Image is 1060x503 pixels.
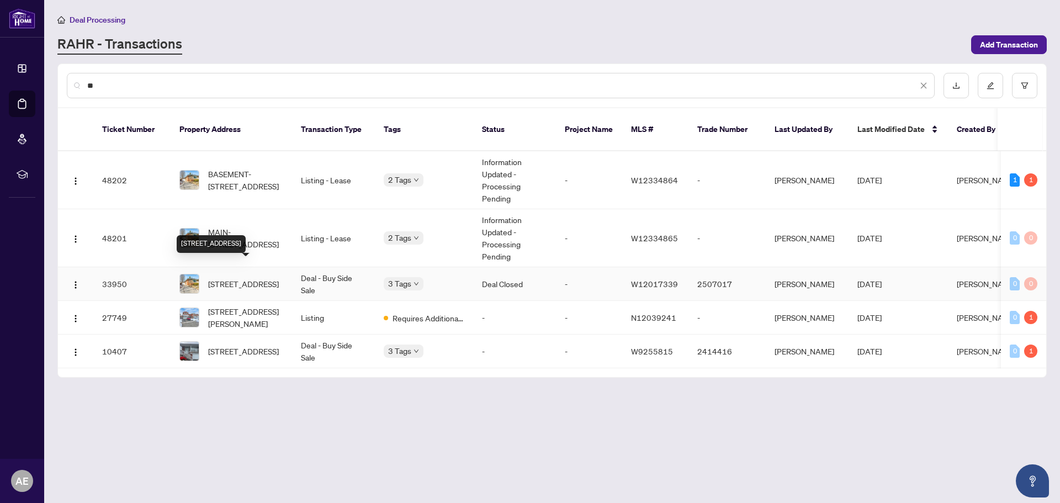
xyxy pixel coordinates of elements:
span: [STREET_ADDRESS] [208,345,279,357]
span: 3 Tags [388,277,411,290]
th: Tags [375,108,473,151]
th: Property Address [171,108,292,151]
td: - [556,209,622,267]
img: thumbnail-img [180,171,199,189]
td: - [688,151,766,209]
span: [DATE] [857,313,882,322]
button: Logo [67,342,84,360]
td: [PERSON_NAME] [766,151,849,209]
img: Logo [71,314,80,323]
td: [PERSON_NAME] [766,301,849,335]
span: 3 Tags [388,345,411,357]
img: Logo [71,280,80,289]
span: [PERSON_NAME] [957,346,1016,356]
td: 2414416 [688,335,766,368]
td: 27749 [93,301,171,335]
th: Last Modified Date [849,108,948,151]
span: [PERSON_NAME] [957,175,1016,185]
button: filter [1012,73,1037,98]
span: W9255815 [631,346,673,356]
td: Deal - Buy Side Sale [292,267,375,301]
button: Logo [67,229,84,247]
button: Logo [67,309,84,326]
button: Logo [67,171,84,189]
span: Add Transaction [980,36,1038,54]
td: Listing - Lease [292,209,375,267]
img: Logo [71,348,80,357]
th: Transaction Type [292,108,375,151]
img: Logo [71,235,80,243]
td: - [556,335,622,368]
span: 2 Tags [388,231,411,244]
img: thumbnail-img [180,342,199,361]
th: Trade Number [688,108,766,151]
span: [PERSON_NAME] [957,279,1016,289]
span: MAIN-[STREET_ADDRESS] [208,226,283,250]
img: Logo [71,177,80,186]
th: Project Name [556,108,622,151]
span: BASEMENT-[STREET_ADDRESS] [208,168,283,192]
span: W12334864 [631,175,678,185]
span: Requires Additional Docs [393,312,464,324]
span: W12334865 [631,233,678,243]
td: 33950 [93,267,171,301]
span: down [414,177,419,183]
td: [PERSON_NAME] [766,209,849,267]
span: W12017339 [631,279,678,289]
td: [PERSON_NAME] [766,267,849,301]
span: edit [987,82,994,89]
td: - [473,335,556,368]
img: logo [9,8,35,29]
span: download [952,82,960,89]
td: [PERSON_NAME] [766,335,849,368]
td: - [556,301,622,335]
button: Open asap [1016,464,1049,497]
span: filter [1021,82,1029,89]
td: - [556,267,622,301]
span: Deal Processing [70,15,125,25]
span: down [414,281,419,287]
div: 0 [1010,345,1020,358]
button: Logo [67,275,84,293]
td: - [473,301,556,335]
span: [STREET_ADDRESS][PERSON_NAME] [208,305,283,330]
div: 1 [1024,345,1037,358]
td: Listing [292,301,375,335]
span: down [414,348,419,354]
span: [DATE] [857,175,882,185]
div: 1 [1024,173,1037,187]
td: Listing - Lease [292,151,375,209]
button: download [944,73,969,98]
div: 0 [1024,231,1037,245]
th: Ticket Number [93,108,171,151]
td: Deal Closed [473,267,556,301]
img: thumbnail-img [180,274,199,293]
th: Status [473,108,556,151]
div: [STREET_ADDRESS] [177,235,246,253]
td: 2507017 [688,267,766,301]
span: [PERSON_NAME] [957,313,1016,322]
span: AE [15,473,29,489]
span: [STREET_ADDRESS] [208,278,279,290]
span: [DATE] [857,233,882,243]
td: Deal - Buy Side Sale [292,335,375,368]
td: Information Updated - Processing Pending [473,151,556,209]
span: close [920,82,928,89]
span: down [414,235,419,241]
img: thumbnail-img [180,308,199,327]
div: 1 [1010,173,1020,187]
button: edit [978,73,1003,98]
td: 48202 [93,151,171,209]
div: 0 [1024,277,1037,290]
a: RAHR - Transactions [57,35,182,55]
td: - [688,301,766,335]
td: - [556,151,622,209]
td: Information Updated - Processing Pending [473,209,556,267]
div: 0 [1010,277,1020,290]
th: MLS # [622,108,688,151]
img: thumbnail-img [180,229,199,247]
td: 10407 [93,335,171,368]
td: 48201 [93,209,171,267]
th: Created By [948,108,1014,151]
span: home [57,16,65,24]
